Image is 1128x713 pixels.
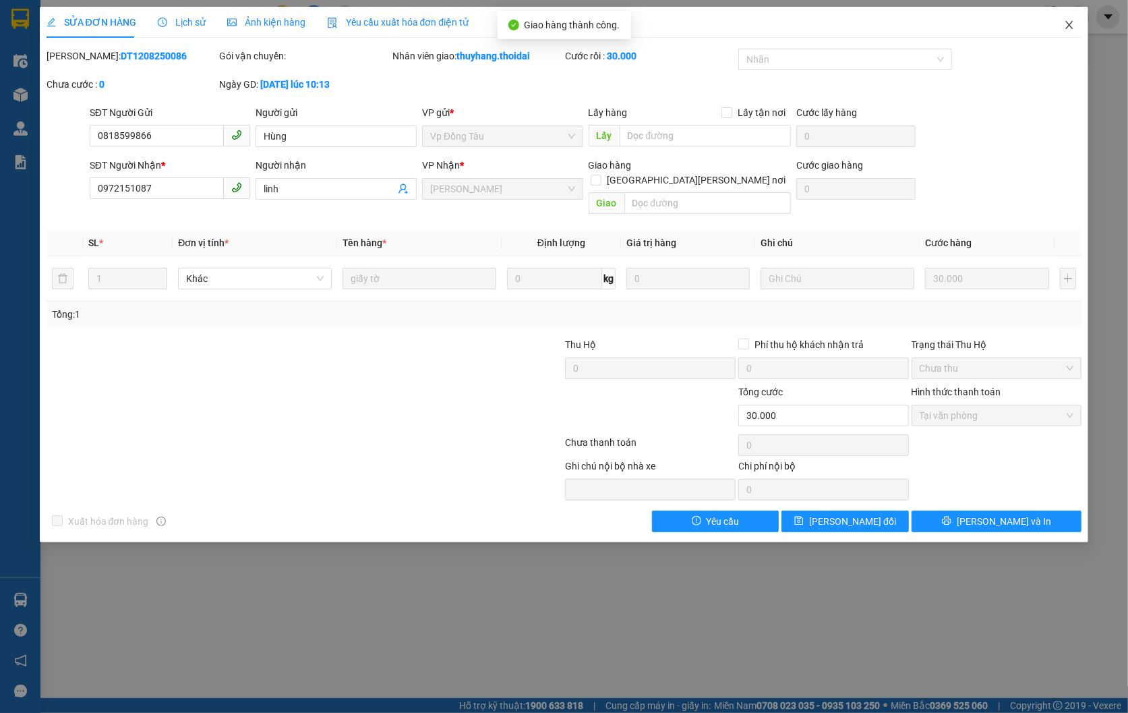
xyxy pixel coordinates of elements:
span: Phí thu hộ khách nhận trả [749,337,869,352]
span: Vp Lê Hoàn [430,179,575,199]
span: save [794,516,804,527]
div: Ngày GD: [219,77,390,92]
div: Trạng thái Thu Hộ [912,337,1082,352]
b: 0 [99,79,105,90]
span: user-add [398,183,409,194]
span: VP Nhận [422,160,460,171]
span: [PERSON_NAME] đổi [809,514,896,529]
span: Giao hàng thành công. [525,20,620,30]
span: check-circle [508,20,519,30]
span: info-circle [156,517,166,526]
input: Dọc đường [624,192,791,214]
span: phone [231,130,242,140]
input: VD: Bàn, Ghế [343,268,496,289]
label: Hình thức thanh toán [912,387,1001,397]
span: Lấy hàng [589,107,628,118]
div: Ghi chú nội bộ nhà xe [565,459,736,479]
b: [DATE] lúc 10:13 [260,79,330,90]
span: Giao [589,192,624,214]
div: Gói vận chuyển: [219,49,390,63]
button: plus [1060,268,1077,289]
input: Ghi Chú [761,268,914,289]
span: Lấy tận nơi [732,105,791,120]
label: Cước lấy hàng [796,107,857,118]
div: VP gửi [422,105,583,120]
input: Dọc đường [620,125,791,146]
span: Đơn vị tính [178,237,229,248]
span: Yêu cầu [707,514,740,529]
button: delete [52,268,73,289]
span: SL [88,237,99,248]
span: kg [602,268,616,289]
input: Cước giao hàng [796,178,916,200]
button: exclamation-circleYêu cầu [652,511,779,532]
div: Chưa cước : [47,77,217,92]
span: Giao hàng [589,160,632,171]
span: phone [231,182,242,193]
span: Khác [186,268,324,289]
th: Ghi chú [755,230,920,256]
button: save[PERSON_NAME] đổi [781,511,908,532]
div: Chưa thanh toán [564,435,738,459]
b: thuyhang.thoidai [456,51,530,61]
span: Tại văn phòng [920,405,1074,426]
span: Tên hàng [343,237,386,248]
span: clock-circle [158,18,167,27]
span: close [1064,20,1075,30]
span: Giá trị hàng [626,237,676,248]
div: Người nhận [256,158,417,173]
div: Cước rồi : [565,49,736,63]
button: Close [1050,7,1088,45]
span: SỬA ĐƠN HÀNG [47,17,136,28]
span: Chưa thu [920,358,1074,378]
span: Lịch sử [158,17,206,28]
span: Vp Đồng Tàu [430,126,575,146]
div: Chi phí nội bộ [738,459,909,479]
div: SĐT Người Gửi [90,105,251,120]
span: Ảnh kiện hàng [227,17,305,28]
span: [GEOGRAPHIC_DATA][PERSON_NAME] nơi [601,173,791,188]
span: Lấy [589,125,620,146]
b: DT1208250086 [121,51,187,61]
img: icon [327,18,338,28]
span: picture [227,18,237,27]
b: 30.000 [607,51,636,61]
span: Cước hàng [925,237,972,248]
input: 0 [925,268,1048,289]
span: Tổng cước [738,387,783,397]
button: printer[PERSON_NAME] và In [912,511,1082,532]
div: Tổng: 1 [52,307,436,322]
div: Người gửi [256,105,417,120]
input: 0 [626,268,750,289]
div: SĐT Người Nhận [90,158,251,173]
span: [PERSON_NAME] và In [957,514,1051,529]
span: Yêu cầu xuất hóa đơn điện tử [327,17,469,28]
span: Định lượng [537,237,585,248]
input: Cước lấy hàng [796,125,916,147]
span: Thu Hộ [565,339,596,350]
span: exclamation-circle [692,516,701,527]
label: Cước giao hàng [796,160,863,171]
div: Nhân viên giao: [392,49,563,63]
span: Xuất hóa đơn hàng [63,514,154,529]
div: [PERSON_NAME]: [47,49,217,63]
span: printer [942,516,951,527]
span: edit [47,18,56,27]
